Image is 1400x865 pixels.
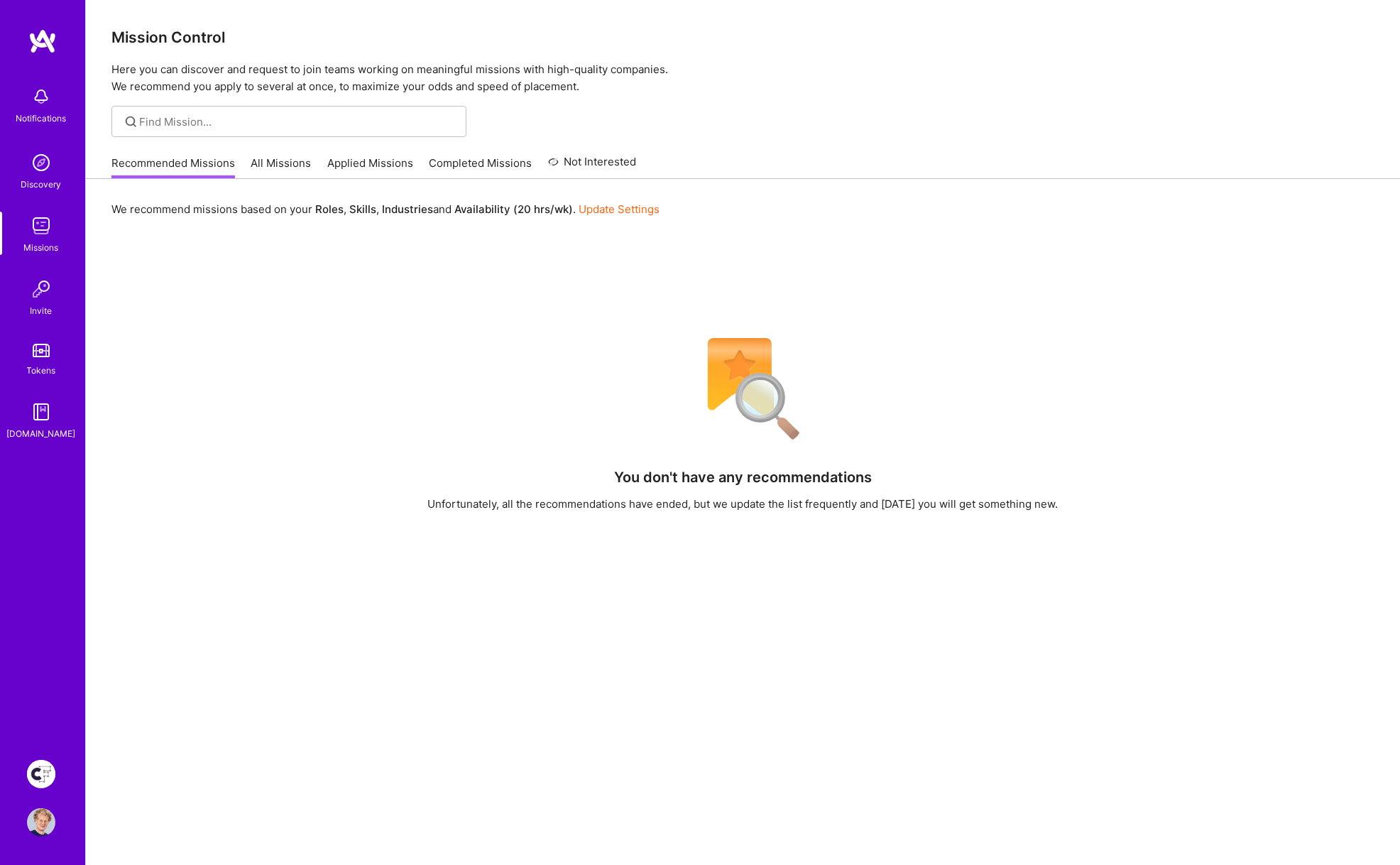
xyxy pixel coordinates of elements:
[579,202,660,216] a: Update Settings
[27,212,55,240] img: teamwork
[140,114,456,129] input: Find Mission...
[16,111,67,126] div: Notifications
[21,177,62,192] div: Discovery
[111,28,1374,46] h3: Mission Control
[33,344,50,357] img: tokens
[614,469,872,486] h4: You don't have any recommendations
[27,363,56,378] div: Tokens
[251,156,312,179] a: All Missions
[31,303,53,318] div: Invite
[349,202,376,216] b: Skills
[27,398,55,426] img: guide book
[327,156,413,179] a: Applied Missions
[454,202,573,216] b: Availability (20 hrs/wk)
[382,202,433,216] b: Industries
[428,496,1059,511] div: Unfortunately, all the recommendations have ended, but we update the list frequently and [DATE] y...
[111,202,660,217] p: We recommend missions based on your , , and .
[27,82,55,111] img: bell
[430,156,532,179] a: Completed Missions
[23,760,59,788] a: Creative Fabrica Project Team
[27,275,55,303] img: Invite
[123,114,139,130] i: icon SearchGrey
[111,61,1374,95] p: Here you can discover and request to join teams working on meaningful missions with high-quality ...
[7,426,76,441] div: [DOMAIN_NAME]
[315,202,344,216] b: Roles
[548,153,637,179] a: Not Interested
[683,329,804,450] img: No Results
[27,148,55,177] img: discovery
[111,156,235,179] a: Recommended Missions
[27,808,55,837] img: User Avatar
[23,808,59,837] a: User Avatar
[27,760,55,788] img: Creative Fabrica Project Team
[28,28,57,54] img: logo
[24,240,59,255] div: Missions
